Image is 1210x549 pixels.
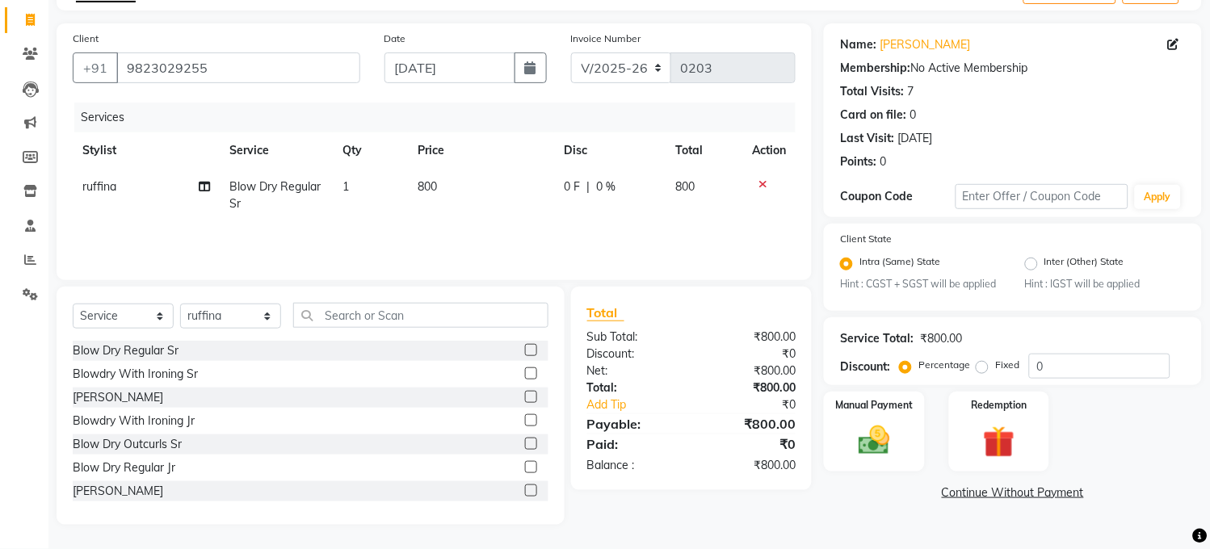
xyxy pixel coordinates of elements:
div: [DATE] [897,130,932,147]
div: ₹0 [691,346,808,363]
label: Invoice Number [571,31,641,46]
div: Points: [840,153,876,170]
th: Stylist [73,132,220,169]
label: Percentage [918,358,970,372]
div: Net: [575,363,691,379]
span: 1 [342,179,349,194]
div: Paid: [575,434,691,454]
label: Client State [840,232,892,246]
th: Qty [333,132,408,169]
span: Total [587,304,624,321]
input: Enter Offer / Coupon Code [956,184,1128,209]
span: 800 [676,179,695,194]
div: Blow Dry Regular Jr [73,459,175,476]
small: Hint : CGST + SGST will be applied [840,277,1001,291]
div: 0 [880,153,886,170]
span: 0 % [596,178,616,195]
label: Inter (Other) State [1044,254,1124,274]
span: Blow Dry Regular Sr [229,179,321,211]
span: 800 [418,179,437,194]
div: Coupon Code [840,188,956,205]
div: ₹0 [691,434,808,454]
div: Services [74,103,808,132]
th: Disc [554,132,666,169]
div: [PERSON_NAME] [73,483,163,500]
label: Fixed [995,358,1019,372]
div: Last Visit: [840,130,894,147]
div: Membership: [840,60,910,77]
div: Blow Dry Outcurls Sr [73,436,182,453]
div: ₹800.00 [691,379,808,396]
input: Search by Name/Mobile/Email/Code [116,52,360,83]
label: Client [73,31,99,46]
div: Name: [840,36,876,53]
a: [PERSON_NAME] [880,36,970,53]
div: Total Visits: [840,83,904,100]
th: Total [666,132,742,169]
input: Search or Scan [293,303,548,328]
div: Blow Dry Regular Sr [73,342,179,359]
div: Blowdry With Ironing Jr [73,413,195,430]
div: 7 [907,83,914,100]
div: No Active Membership [840,60,1186,77]
span: 0 F [564,178,580,195]
div: Discount: [840,358,890,375]
div: Payable: [575,414,691,434]
img: _cash.svg [849,422,900,459]
label: Redemption [971,398,1027,413]
div: 0 [910,107,916,124]
div: ₹800.00 [920,330,962,347]
label: Manual Payment [836,398,914,413]
button: +91 [73,52,118,83]
div: Card on file: [840,107,906,124]
button: Apply [1135,185,1181,209]
th: Service [220,132,333,169]
a: Add Tip [575,396,711,413]
span: | [586,178,590,195]
div: Balance : [575,457,691,474]
div: ₹800.00 [691,329,808,346]
label: Date [384,31,406,46]
img: _gift.svg [973,422,1024,461]
div: ₹0 [711,396,808,413]
div: ₹800.00 [691,414,808,434]
div: ₹800.00 [691,457,808,474]
th: Price [408,132,554,169]
span: ruffina [82,179,116,194]
div: Blowdry With Ironing Sr [73,366,198,383]
div: Discount: [575,346,691,363]
a: Continue Without Payment [827,484,1199,501]
div: [PERSON_NAME] [73,389,163,406]
small: Hint : IGST will be applied [1025,277,1186,291]
div: Service Total: [840,330,914,347]
label: Intra (Same) State [859,254,940,274]
div: Total: [575,379,691,396]
th: Action [742,132,796,169]
div: Sub Total: [575,329,691,346]
div: ₹800.00 [691,363,808,379]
